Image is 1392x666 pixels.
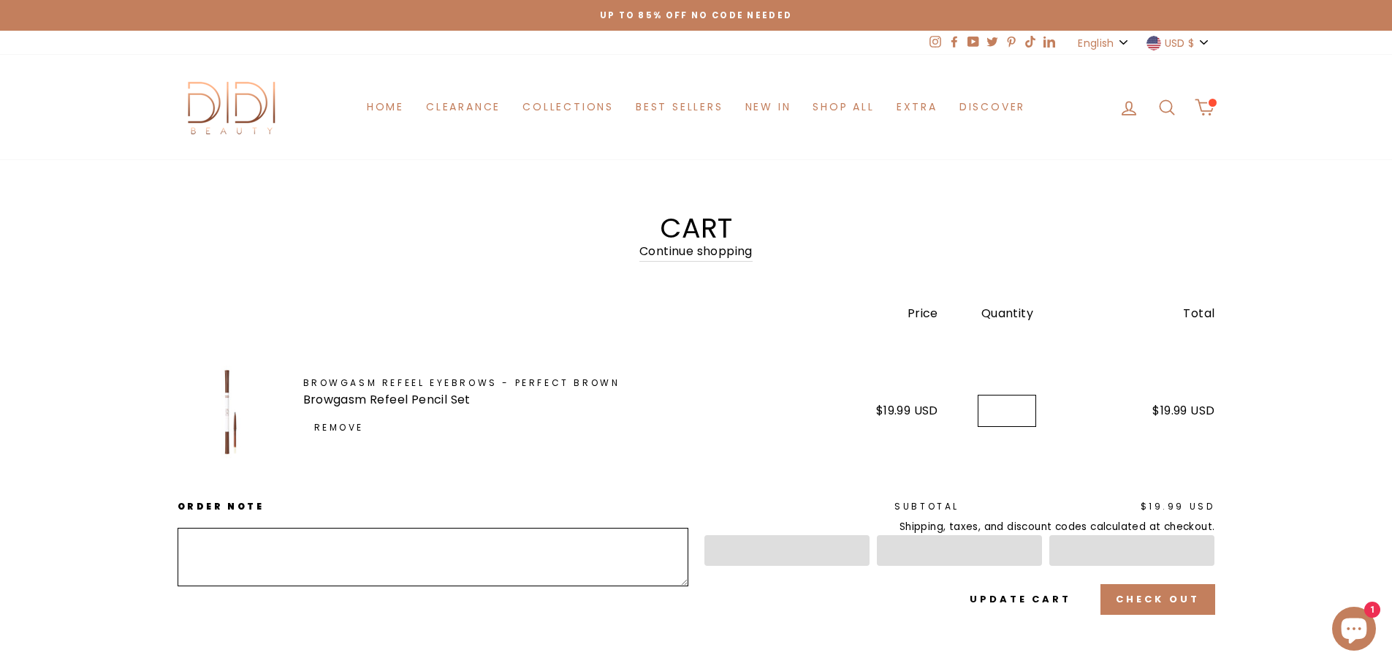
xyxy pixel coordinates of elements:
div: Quantity [938,304,1076,323]
a: Home [356,94,415,121]
a: New in [734,94,802,121]
inbox-online-store-chat: Shopify online store chat [1328,607,1380,654]
a: Browgasm Refeel Eyebrows - Perfect Brown [303,376,664,390]
div: Total [1076,304,1214,323]
button: Check out [1100,584,1214,615]
img: Browgasm Refeel Eyebrows - Perfect Brown - Browgasm Refeel Pencil Set [178,356,287,466]
span: $19.99 USD [876,402,938,419]
a: Extra [886,94,948,121]
span: USD $ [1165,35,1195,51]
a: Discover [948,94,1036,121]
a: Collections [511,94,625,121]
a: Continue shopping [639,242,753,262]
button: English [1073,31,1134,55]
a: Best Sellers [625,94,734,121]
a: Remove [303,415,376,440]
button: Update cart [954,584,1087,615]
span: Up to 85% off NO CODE NEEDED [600,10,793,21]
p: Subtotal [704,499,960,513]
a: Shop All [802,94,885,121]
ul: Primary [356,94,1036,121]
p: Browgasm Refeel Pencil Set [303,390,664,409]
span: $19.99 USD [1152,402,1214,419]
a: Clearance [415,94,511,121]
h1: Cart [178,214,1215,242]
img: Didi Beauty Co. [178,77,287,137]
button: USD $ [1142,31,1215,55]
small: Shipping, taxes, and discount codes calculated at checkout. [704,519,1215,535]
label: Order note [178,499,688,513]
span: English [1078,35,1114,51]
span: $19.99 USD [1141,500,1215,512]
div: Price [800,304,938,323]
